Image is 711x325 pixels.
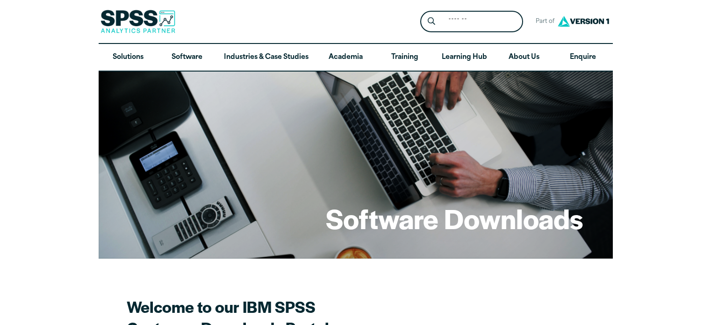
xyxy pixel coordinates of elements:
nav: Desktop version of site main menu [99,44,613,71]
a: About Us [495,44,553,71]
a: Academia [316,44,375,71]
img: SPSS Analytics Partner [101,10,175,33]
h1: Software Downloads [326,200,583,237]
a: Enquire [553,44,612,71]
a: Training [375,44,434,71]
span: Part of [531,15,555,29]
button: Search magnifying glass icon [423,13,440,30]
a: Software [158,44,216,71]
form: Site Header Search Form [420,11,523,33]
a: Industries & Case Studies [216,44,316,71]
img: Version1 Logo [555,13,611,30]
a: Solutions [99,44,158,71]
a: Learning Hub [434,44,495,71]
svg: Search magnifying glass icon [428,17,435,25]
